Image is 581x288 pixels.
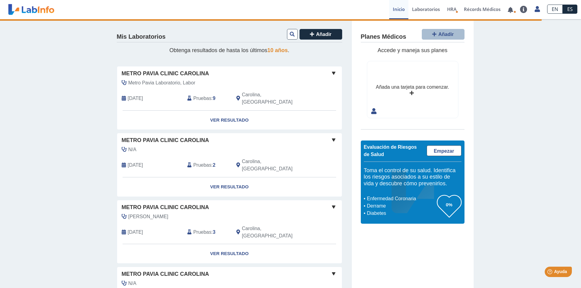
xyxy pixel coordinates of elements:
span: 2025-09-12 [128,95,143,102]
span: Empezar [434,148,454,154]
h4: Mis Laboratorios [117,33,166,41]
span: 2024-11-20 [128,162,143,169]
span: Pruebas [193,229,211,236]
a: Ver Resultado [117,111,342,130]
span: Evaluación de Riesgos de Salud [364,144,417,157]
span: Metro Pavia Clinic Carolina [122,203,209,212]
b: 9 [213,96,216,101]
span: N/A [128,280,137,287]
a: Ver Resultado [117,244,342,263]
li: Derrame [365,202,437,210]
b: 3 [213,229,216,235]
h5: Toma el control de su salud. Identifica los riesgos asociados a su estilo de vida y descubre cómo... [364,167,461,187]
div: : [183,158,232,172]
span: Pruebas [193,162,211,169]
span: 2024-11-19 [128,229,143,236]
button: Añadir [299,29,342,40]
button: Añadir [422,29,464,40]
span: HRA [447,6,457,12]
b: 2 [213,162,216,168]
a: Ver Resultado [117,177,342,197]
a: ES [563,5,577,14]
h3: 0% [437,201,461,208]
span: Carolina, PR [242,225,309,240]
span: Añadir [316,32,332,37]
div: Añada una tarjeta para comenzar. [376,84,449,91]
div: : [183,225,232,240]
span: N/A [128,146,137,153]
span: Almonte, Cesar [128,213,168,220]
span: Metro Pavia Clinic Carolina [122,136,209,144]
span: Metro Pavia Clinic Carolina [122,270,209,278]
a: EN [547,5,563,14]
span: Carolina, PR [242,158,309,172]
li: Diabetes [365,210,437,217]
span: Obtenga resultados de hasta los últimos . [169,47,289,53]
a: Empezar [427,145,461,156]
iframe: Help widget launcher [527,264,574,281]
span: Metro Pavia Laboratorio, Labor [128,79,195,87]
div: : [183,91,232,106]
span: Carolina, PR [242,91,309,106]
li: Enfermedad Coronaria [365,195,437,202]
h4: Planes Médicos [361,33,406,41]
span: 10 años [267,47,288,53]
span: Pruebas [193,95,211,102]
span: Metro Pavia Clinic Carolina [122,69,209,78]
span: Accede y maneja sus planes [378,47,447,53]
span: Añadir [438,32,454,37]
